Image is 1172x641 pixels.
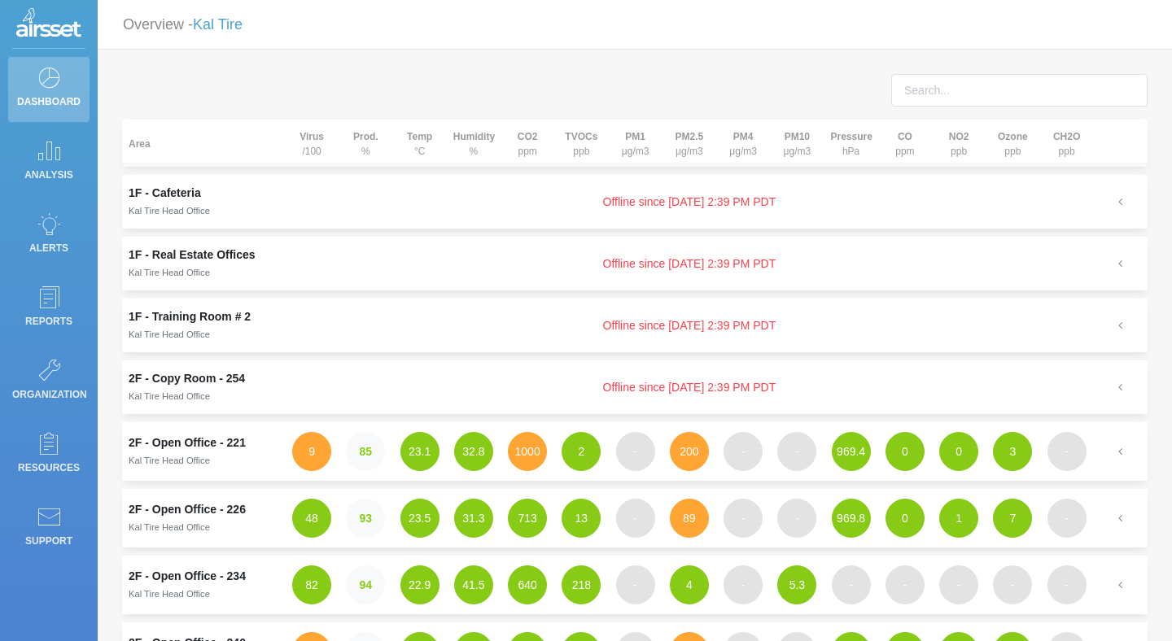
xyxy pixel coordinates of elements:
strong: Virus [300,131,324,142]
small: Kal Tire Head Office [129,522,210,532]
a: Reports [8,277,90,342]
th: % [447,120,501,167]
strong: NO2 [949,131,969,142]
button: 1000 [508,432,547,471]
th: hPa [824,120,878,167]
td: 1F - CafeteriaKal Tire Head Office [122,175,285,229]
strong: 94 [360,578,373,591]
button: 13 [562,499,601,538]
p: Alerts [12,236,85,260]
strong: Prod. [353,131,378,142]
button: 0 [886,499,925,538]
button: 32.8 [454,432,493,471]
a: Support [8,496,90,561]
small: Kal Tire Head Office [129,329,210,339]
a: Dashboard [8,57,90,122]
strong: Pressure [831,131,872,142]
button: 1 [939,499,978,538]
strong: CH2O [1053,131,1080,142]
a: Alerts [8,203,90,268]
small: Kal Tire Head Office [129,268,210,277]
button: 93 [346,499,385,538]
a: Kal Tire [193,16,243,33]
strong: Humidity [453,131,495,142]
th: ppm [878,120,932,167]
th: ppb [1040,120,1094,167]
button: 713 [508,499,547,538]
th: °C [393,120,447,167]
a: Resources [8,423,90,488]
button: - [993,565,1032,604]
strong: Temp [407,131,432,142]
strong: PM1 [625,131,645,142]
small: Kal Tire Head Office [129,391,210,401]
button: - [724,565,763,604]
strong: PM10 [785,131,810,142]
button: 23.1 [400,432,439,471]
td: 2F - Open Office - 226Kal Tire Head Office [122,489,285,547]
p: Dashboard [12,89,85,114]
button: - [724,432,763,471]
td: Offline since [DATE] 2:39 PM PDT [285,175,1094,229]
button: - [1047,499,1087,538]
button: - [616,565,655,604]
button: 0 [939,432,978,471]
button: - [616,499,655,538]
td: 1F - Training Room # 2Kal Tire Head Office [122,299,285,352]
th: μg/m3 [609,120,663,167]
th: % [339,120,392,167]
button: 0 [886,432,925,471]
td: 2F - Open Office - 234Kal Tire Head Office [122,556,285,614]
td: Offline since [DATE] 2:39 PM PDT [285,299,1094,352]
button: 5.3 [777,565,816,604]
button: 2 [562,432,601,471]
td: Offline since [DATE] 2:39 PM PDT [285,237,1094,290]
button: 48 [292,499,331,538]
p: Organization [12,382,85,407]
th: ppm [501,120,554,167]
td: Offline since [DATE] 2:39 PM PDT [285,360,1094,414]
td: 1F - Real Estate OfficesKal Tire Head Office [122,237,285,290]
a: Organization [8,350,90,415]
th: μg/m3 [663,120,716,167]
strong: PM4 [733,131,754,142]
button: - [886,565,925,604]
strong: PM2.5 [676,131,704,142]
small: Kal Tire Head Office [129,589,210,599]
button: 82 [292,565,331,604]
p: Analysis [12,163,85,187]
th: /100 [285,120,339,167]
small: Kal Tire Head Office [129,456,210,465]
button: 41.5 [454,565,493,604]
button: 200 [670,432,709,471]
button: 969.8 [832,499,871,538]
p: Reports [12,309,85,334]
button: - [939,565,978,604]
button: 94 [346,565,385,604]
button: 640 [508,565,547,604]
p: Resources [12,456,85,480]
button: 9 [292,432,331,471]
strong: Ozone [998,131,1028,142]
img: Logo [16,8,81,41]
strong: Area [129,138,151,150]
button: - [832,565,871,604]
td: 2F - Open Office - 221Kal Tire Head Office [122,422,285,481]
strong: 93 [360,512,373,525]
strong: TVOCs [565,131,597,142]
button: - [777,499,816,538]
strong: 85 [360,445,373,458]
button: 31.3 [454,499,493,538]
button: 4 [670,565,709,604]
a: Analysis [8,130,90,195]
button: 85 [346,432,385,471]
button: 218 [562,565,601,604]
th: μg/m3 [716,120,770,167]
th: ppb [932,120,986,167]
small: Kal Tire Head Office [129,206,210,216]
button: 23.5 [400,499,439,538]
button: 969.4 [832,432,871,471]
button: 22.9 [400,565,439,604]
button: - [724,499,763,538]
p: Overview - [123,10,243,40]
